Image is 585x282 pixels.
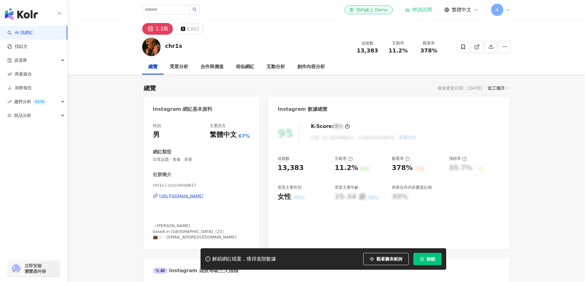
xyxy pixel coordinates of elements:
div: 主要語言 [210,123,226,129]
div: 互動分析 [267,63,285,71]
a: 洞察報告 [7,85,32,91]
a: chrome extension立即安裝 瀏覽器外掛 [8,260,60,277]
div: 合作與價值 [201,63,224,71]
span: rise [7,100,12,104]
span: 觀看圖表範例 [376,257,402,261]
span: 資源庫 [14,53,27,67]
span: 趨勢分析 [14,95,47,109]
div: 11.2% [335,163,358,173]
span: 繁體中文 [452,6,471,13]
div: 總覽 [148,63,158,71]
div: 378% [392,163,413,173]
img: KOL Avatar [142,38,161,56]
div: 漲粉率 [449,156,467,161]
a: [URL][DOMAIN_NAME] [153,193,250,199]
div: 互動率 [335,156,353,161]
span: 日常話題 · 美食 · 穿搭 [153,157,250,162]
div: 繁體中文 [210,130,237,140]
div: 性別 [153,123,161,129]
div: 相似網紅 [236,63,254,71]
div: 總覽 [144,84,156,92]
a: 商案媒合 [7,71,32,77]
div: 預約線上 Demo [349,7,388,13]
div: 觀看率 [417,40,441,46]
a: searchAI 找網紅 [7,30,33,36]
a: 找貼文 [7,44,28,50]
span: 67% [238,133,250,140]
button: 1.3萬 [142,23,173,35]
div: Instagram 成效等級三大指標 [153,267,238,274]
span: 立即安裝 瀏覽器外掛 [25,263,46,274]
div: 解鎖網紅檔案，獲得進階數據 [212,256,276,262]
div: Instagram 數據總覽 [278,106,327,113]
div: 創作內容分析 [297,63,325,71]
span: 11.2% [388,48,408,54]
div: 5,012 [187,25,199,33]
span: lock [420,257,424,261]
div: 追蹤數 [278,156,290,161]
div: chr1s [165,42,182,50]
div: Instagram 網紅基本資料 [153,106,213,113]
div: 網紅類型 [153,149,171,155]
div: 13,383 [278,163,304,173]
div: 受眾分析 [170,63,188,71]
div: 受眾主要性別 [278,185,302,190]
span: A [496,6,499,13]
div: 男 [153,130,160,140]
div: 1.3萬 [156,25,168,33]
span: 解鎖 [427,257,435,261]
div: 社群簡介 [153,172,171,178]
div: [URL][DOMAIN_NAME] [159,193,204,199]
span: （[PERSON_NAME] based in [GEOGRAPHIC_DATA]（23） 💼📨：[EMAIL_ADDRESS][DOMAIN_NAME] [153,223,236,239]
span: 13,383 [357,47,378,54]
div: 受眾主要年齡 [335,185,359,190]
span: search [193,7,197,12]
div: 商業合作內容覆蓋比例 [392,185,432,190]
button: 觀看圖表範例 [363,253,409,265]
span: 378% [420,48,438,54]
img: chrome extension [10,264,22,273]
a: 申請試用 [405,7,432,13]
div: 觀看率 [392,156,410,161]
div: 女性 [278,192,291,202]
div: BETA [33,99,47,105]
div: 近三個月 [488,84,509,92]
div: 最後更新日期：[DATE] [438,86,482,91]
span: chr1s | ccccchris0617 [153,183,250,188]
div: 追蹤數 [356,40,379,46]
button: 5,012 [176,23,204,35]
img: logo [5,8,38,20]
button: 解鎖 [413,253,442,265]
a: 預約線上 Demo [345,6,392,14]
div: K-Score : [311,123,350,130]
div: AI [153,268,168,274]
span: 競品分析 [14,109,31,122]
div: 互動率 [387,40,410,46]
